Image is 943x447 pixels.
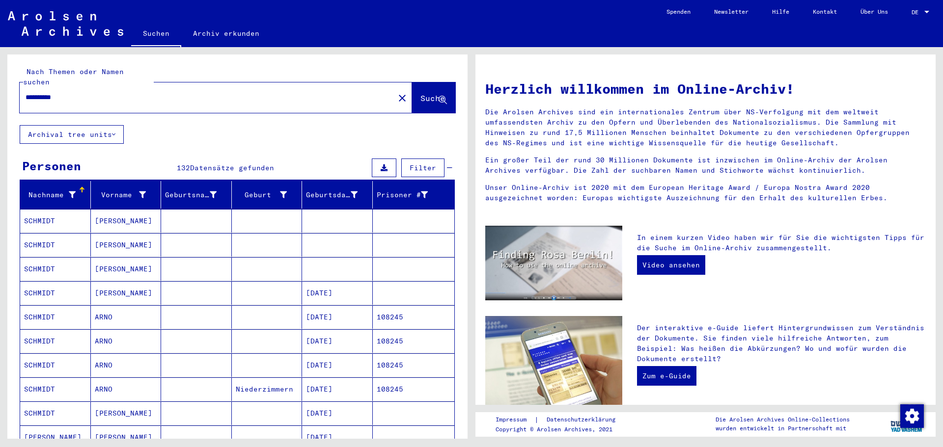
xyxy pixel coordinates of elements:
[236,190,287,200] div: Geburt‏
[20,257,91,281] mat-cell: SCHMIDT
[637,255,705,275] a: Video ansehen
[190,163,274,172] span: Datensätze gefunden
[95,187,161,203] div: Vorname
[20,401,91,425] mat-cell: SCHMIDT
[302,353,373,377] mat-cell: [DATE]
[888,412,925,436] img: yv_logo.png
[20,281,91,305] mat-cell: SCHMIDT
[20,353,91,377] mat-cell: SCHMIDT
[23,67,124,86] mat-label: Nach Themen oder Namen suchen
[302,401,373,425] mat-cell: [DATE]
[20,209,91,233] mat-cell: SCHMIDT
[306,187,372,203] div: Geburtsdatum
[306,190,358,200] div: Geburtsdatum
[165,187,231,203] div: Geburtsname
[91,233,162,257] mat-cell: [PERSON_NAME]
[302,305,373,329] mat-cell: [DATE]
[22,157,81,175] div: Personen
[392,88,412,107] button: Clear
[24,190,76,200] div: Nachname
[91,209,162,233] mat-cell: [PERSON_NAME]
[637,233,926,253] p: In einem kurzen Video haben wir für Sie die wichtigsten Tipps für die Suche im Online-Archiv zusa...
[373,305,455,329] mat-cell: 108245
[396,92,408,104] mat-icon: close
[496,415,534,425] a: Impressum
[161,181,232,209] mat-header-cell: Geburtsname
[91,281,162,305] mat-cell: [PERSON_NAME]
[20,305,91,329] mat-cell: SCHMIDT
[91,305,162,329] mat-cell: ARNO
[91,353,162,377] mat-cell: ARNO
[91,257,162,281] mat-cell: [PERSON_NAME]
[236,187,302,203] div: Geburt‏
[373,377,455,401] mat-cell: 108245
[20,181,91,209] mat-header-cell: Nachname
[373,329,455,353] mat-cell: 108245
[302,329,373,353] mat-cell: [DATE]
[181,22,271,45] a: Archiv erkunden
[177,163,190,172] span: 132
[302,181,373,209] mat-header-cell: Geburtsdatum
[232,181,303,209] mat-header-cell: Geburt‏
[131,22,181,47] a: Suchen
[91,377,162,401] mat-cell: ARNO
[420,93,445,103] span: Suche
[716,415,850,424] p: Die Arolsen Archives Online-Collections
[165,190,217,200] div: Geburtsname
[539,415,627,425] a: Datenschutzerklärung
[302,281,373,305] mat-cell: [DATE]
[716,424,850,433] p: wurden entwickelt in Partnerschaft mit
[485,316,622,407] img: eguide.jpg
[377,187,443,203] div: Prisoner #
[302,377,373,401] mat-cell: [DATE]
[637,366,696,386] a: Zum e-Guide
[20,377,91,401] mat-cell: SCHMIDT
[401,158,444,177] button: Filter
[232,377,303,401] mat-cell: Niederzimmern
[485,155,926,176] p: Ein großer Teil der rund 30 Millionen Dokumente ist inzwischen im Online-Archiv der Arolsen Archi...
[377,190,428,200] div: Prisoner #
[485,79,926,99] h1: Herzlich willkommen im Online-Archiv!
[95,190,146,200] div: Vorname
[91,329,162,353] mat-cell: ARNO
[485,183,926,203] p: Unser Online-Archiv ist 2020 mit dem European Heritage Award / Europa Nostra Award 2020 ausgezeic...
[412,82,455,113] button: Suche
[91,401,162,425] mat-cell: [PERSON_NAME]
[496,425,627,434] p: Copyright © Arolsen Archives, 2021
[373,181,455,209] mat-header-cell: Prisoner #
[20,329,91,353] mat-cell: SCHMIDT
[20,125,124,144] button: Archival tree units
[20,233,91,257] mat-cell: SCHMIDT
[637,323,926,364] p: Der interaktive e-Guide liefert Hintergrundwissen zum Verständnis der Dokumente. Sie finden viele...
[8,11,123,36] img: Arolsen_neg.svg
[24,187,90,203] div: Nachname
[485,226,622,300] img: video.jpg
[410,163,436,172] span: Filter
[373,353,455,377] mat-cell: 108245
[91,181,162,209] mat-header-cell: Vorname
[496,415,627,425] div: |
[900,404,924,428] img: Zustimmung ändern
[912,9,922,16] span: DE
[485,107,926,148] p: Die Arolsen Archives sind ein internationales Zentrum über NS-Verfolgung mit dem weltweit umfasse...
